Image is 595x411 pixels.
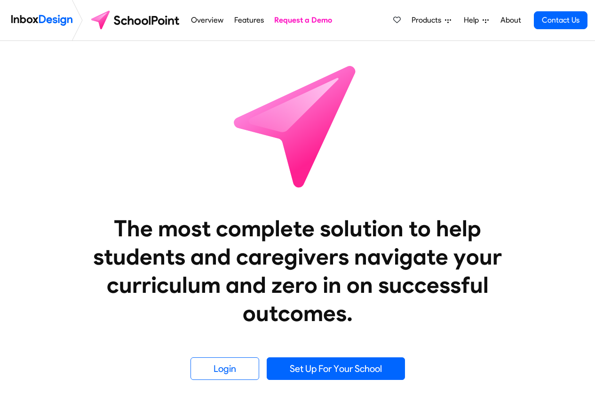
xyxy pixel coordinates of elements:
[189,11,226,30] a: Overview
[272,11,335,30] a: Request a Demo
[190,357,259,380] a: Login
[213,41,382,210] img: icon_schoolpoint.svg
[464,15,483,26] span: Help
[74,214,521,327] heading: The most complete solution to help students and caregivers navigate your curriculum and zero in o...
[412,15,445,26] span: Products
[498,11,524,30] a: About
[408,11,455,30] a: Products
[267,357,405,380] a: Set Up For Your School
[231,11,266,30] a: Features
[460,11,492,30] a: Help
[534,11,587,29] a: Contact Us
[87,9,186,32] img: schoolpoint logo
